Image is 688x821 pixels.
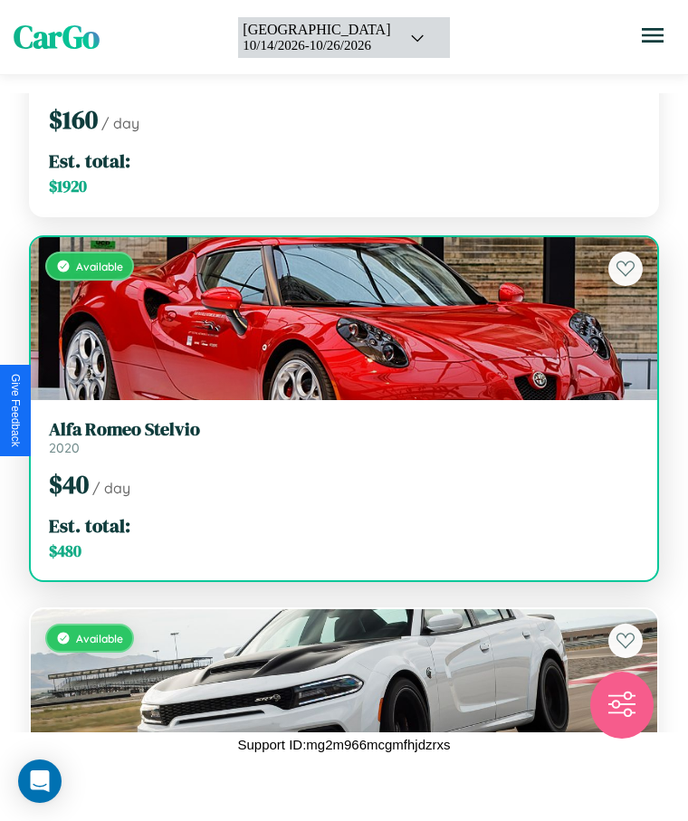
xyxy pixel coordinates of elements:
p: Support ID: mg2m966mcgmfhjdzrxs [237,732,450,757]
div: Open Intercom Messenger [18,759,62,803]
span: Est. total: [49,148,130,174]
div: [GEOGRAPHIC_DATA] [243,22,390,38]
span: $ 40 [49,467,89,501]
span: CarGo [14,15,100,59]
span: Est. total: [49,512,130,539]
span: $ 1920 [49,176,87,197]
span: 2020 [49,440,80,456]
span: Available [76,260,123,273]
div: 10 / 14 / 2026 - 10 / 26 / 2026 [243,38,390,53]
span: $ 480 [49,540,81,562]
h3: Alfa Romeo Stelvio [49,418,639,440]
span: Available [76,632,123,645]
span: / day [101,114,139,132]
a: Alfa Romeo Stelvio2020 [49,418,639,456]
div: Give Feedback [9,374,22,447]
span: / day [92,479,130,497]
span: $ 160 [49,102,98,137]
